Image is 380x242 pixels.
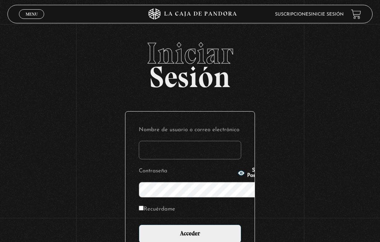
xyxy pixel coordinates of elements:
span: Show Password [247,168,269,178]
button: Show Password [237,168,269,178]
a: Suscripciones [275,12,311,17]
a: Inicie sesión [311,12,344,17]
span: Menu [26,12,38,16]
span: Cerrar [23,18,40,23]
h2: Sesión [7,39,372,86]
label: Recuérdame [139,204,175,214]
a: View your shopping cart [351,9,361,19]
label: Nombre de usuario o correo electrónico [139,125,241,135]
input: Recuérdame [139,206,144,210]
label: Contraseña [139,166,235,176]
span: Iniciar [7,39,372,68]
